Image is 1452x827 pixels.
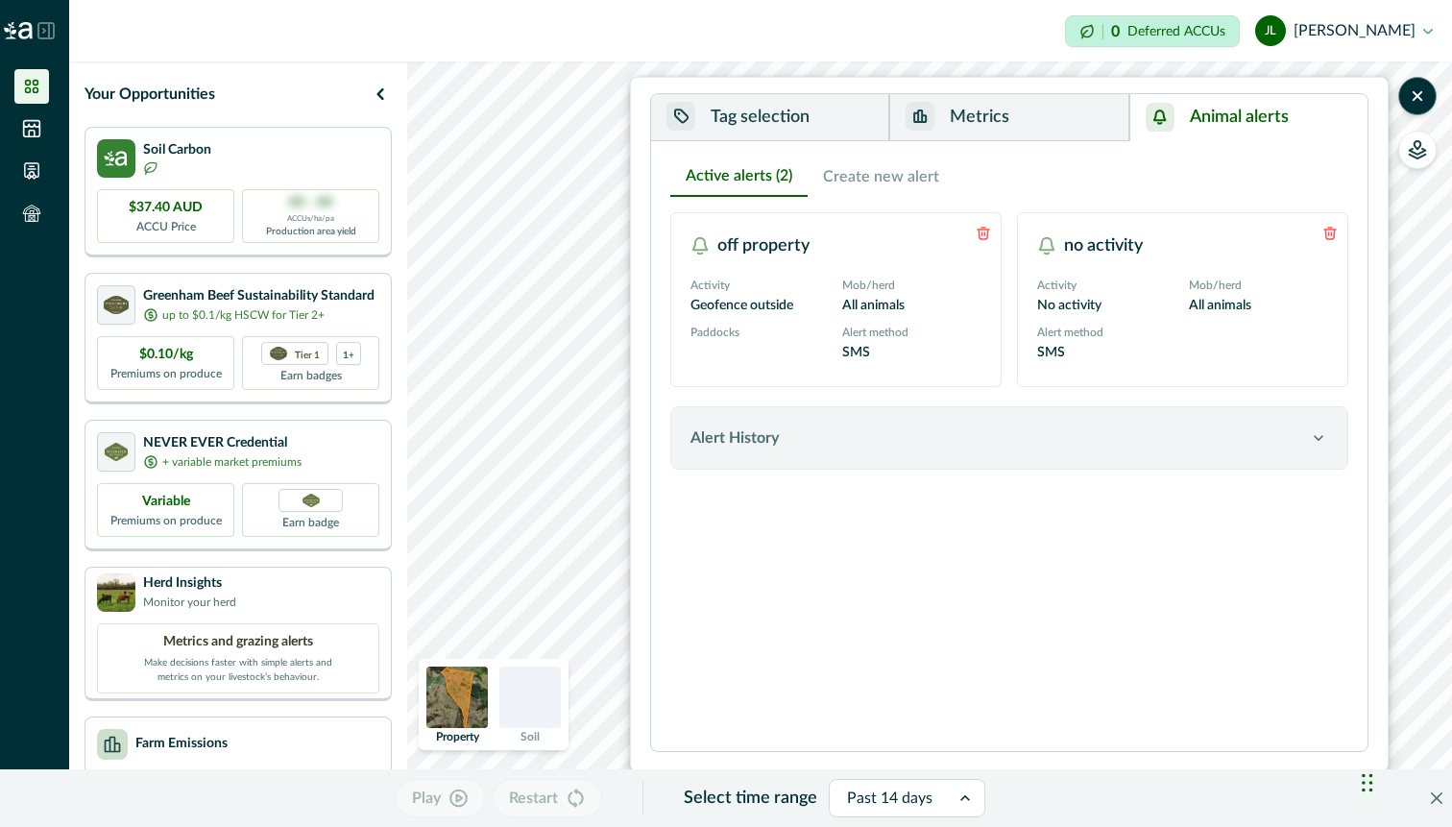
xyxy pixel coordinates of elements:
[396,779,485,817] button: Play
[280,365,342,384] p: Earn badges
[104,296,129,315] img: certification logo
[412,787,441,810] p: Play
[426,667,488,728] img: property preview
[1362,754,1373,812] div: Drag
[717,233,970,259] p: off property
[1037,343,1065,363] p: SMS
[295,348,320,360] p: Tier 1
[509,787,558,810] p: Restart
[842,324,908,341] p: Alert method
[670,157,808,197] button: Active alerts (2)
[1111,24,1120,39] p: 0
[162,453,302,471] p: + variable market premiums
[143,140,211,160] p: Soil Carbon
[302,494,320,508] img: Greenham NEVER EVER certification badge
[143,573,236,594] p: Herd Insights
[651,94,889,141] button: Tag selection
[436,731,479,742] p: Property
[142,652,334,685] p: Make decisions faster with simple alerts and metrics on your livestock’s behaviour.
[842,343,870,363] p: SMS
[889,94,1128,141] button: Metrics
[684,786,817,812] p: Select time range
[842,296,905,316] p: All animals
[135,734,228,754] p: Farm Emissions
[1037,277,1077,294] p: Activity
[266,225,356,239] p: Production area yield
[1356,735,1452,827] iframe: Chat Widget
[1127,24,1225,38] p: Deferred ACCUs
[520,731,540,742] p: Soil
[690,277,730,294] p: Activity
[287,213,334,225] p: ACCUs/ha/pa
[143,594,236,611] p: Monitor your herd
[143,286,375,306] p: Greenham Beef Sustainability Standard
[690,296,793,316] p: Geofence outside
[1037,324,1103,341] p: Alert method
[343,348,354,360] p: 1+
[105,443,129,462] img: certification logo
[671,407,1347,469] button: Alert History
[136,218,196,235] p: ACCU Price
[143,433,302,453] p: NEVER EVER Credential
[690,324,739,341] p: Paddocks
[282,512,339,531] p: Earn badge
[1189,277,1242,294] p: Mob/herd
[1037,296,1101,316] p: No activity
[1064,233,1317,259] p: no activity
[336,342,361,365] div: more credentials avaialble
[493,779,602,817] button: Restart
[1129,94,1367,141] button: Animal alerts
[270,347,287,360] img: certification logo
[1189,296,1251,316] p: All animals
[139,345,193,365] p: $0.10/kg
[142,492,190,512] p: Variable
[163,632,313,652] p: Metrics and grazing alerts
[110,365,222,382] p: Premiums on produce
[85,83,215,106] p: Your Opportunities
[4,22,33,39] img: Logo
[162,306,325,324] p: up to $0.1/kg HSCW for Tier 2+
[808,157,955,197] button: Create new alert
[842,277,895,294] p: Mob/herd
[110,512,222,529] p: Premiums on produce
[289,193,332,213] p: 00 - 00
[129,198,203,218] p: $37.40 AUD
[690,426,779,450] p: Alert History
[1255,8,1433,54] button: Jean Liebenberg[PERSON_NAME]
